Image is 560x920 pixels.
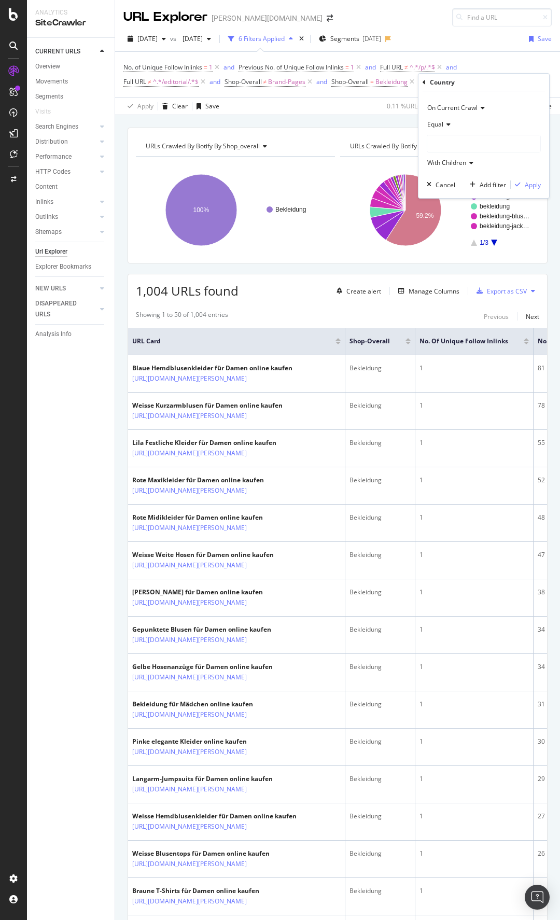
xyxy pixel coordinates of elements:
a: [URL][DOMAIN_NAME][PERSON_NAME] [132,560,247,570]
text: 59.2% [416,212,433,219]
div: A chart. [340,165,539,255]
span: URLs Crawled By Botify By damen_kategorien [350,142,482,150]
div: Bekleidung [349,849,411,858]
div: and [209,77,220,86]
div: [PERSON_NAME][DOMAIN_NAME] [212,13,323,23]
div: Bekleidung [349,476,411,485]
a: Analysis Info [35,329,107,340]
button: [DATE] [178,31,215,47]
span: Shop-Overall [349,337,390,346]
a: [URL][DOMAIN_NAME][PERSON_NAME] [132,709,247,720]
span: Full URL [380,63,403,72]
button: and [223,62,234,72]
a: [URL][DOMAIN_NAME][PERSON_NAME] [132,597,247,608]
span: 1,004 URLs found [136,282,239,299]
div: HTTP Codes [35,166,71,177]
span: ≠ [148,77,151,86]
button: and [316,77,327,87]
div: Search Engines [35,121,78,132]
span: 1 [351,60,354,75]
div: Bekleidung [349,438,411,448]
text: Bekleidung [275,206,306,213]
div: A chart. [136,165,335,255]
div: Analytics [35,8,106,17]
div: Bekleidung [349,662,411,672]
a: Content [35,182,107,192]
div: arrow-right-arrow-left [327,15,333,22]
div: DISAPPEARED URLS [35,298,88,320]
button: Previous [484,310,509,323]
div: SiteCrawler [35,17,106,29]
button: Create alert [332,283,381,299]
div: Previous [484,312,509,321]
span: Previous No. of Unique Follow Inlinks [239,63,344,72]
div: Manage Columns [409,287,459,296]
span: Equal [427,120,443,129]
div: Visits [35,106,51,117]
div: 1 [419,700,529,709]
a: HTTP Codes [35,166,97,177]
button: Cancel [423,179,455,190]
span: Bekleidung [375,75,408,89]
span: Full URL [123,77,146,86]
button: and [446,62,457,72]
div: [DATE] [362,34,381,43]
button: Save [192,98,219,115]
a: Sitemaps [35,227,97,238]
div: 1 [419,401,529,410]
div: Segments [35,91,63,102]
div: Bekleidung [349,588,411,597]
div: Bekleidung [349,700,411,709]
div: Weisse Kurzarmblusen für Damen online kaufen [132,401,292,410]
text: bekleidung-klei… [480,193,527,200]
a: Inlinks [35,197,97,207]
a: Performance [35,151,97,162]
a: Overview [35,61,107,72]
div: 1 [419,588,529,597]
a: Segments [35,91,107,102]
a: [URL][DOMAIN_NAME][PERSON_NAME] [132,821,247,832]
div: 1 [419,774,529,784]
div: 1 [419,550,529,560]
button: Apply [511,179,541,190]
a: Url Explorer [35,246,107,257]
div: Bekleidung [349,737,411,746]
div: Apply [137,102,153,110]
div: Apply [525,180,541,189]
div: Open Intercom Messenger [525,885,550,910]
span: 2025 Jul. 28th [137,34,158,43]
div: Add filter [480,180,506,189]
div: Lila Festliche Kleider für Damen online kaufen [132,438,292,448]
button: Export as CSV [472,283,527,299]
div: Bekleidung [349,812,411,821]
span: Brand-Pages [268,75,305,89]
span: URLs Crawled By Botify By shop_overall [146,142,260,150]
div: Bekleidung [349,513,411,522]
a: [URL][DOMAIN_NAME][PERSON_NAME] [132,523,247,533]
a: Explorer Bookmarks [35,261,107,272]
a: [URL][DOMAIN_NAME][PERSON_NAME] [132,859,247,869]
span: No. of Unique Follow Inlinks [123,63,202,72]
div: Analysis Info [35,329,72,340]
h4: URLs Crawled By Botify By damen_kategorien [348,138,530,155]
a: Search Engines [35,121,97,132]
text: 100% [193,206,209,214]
button: and [209,77,220,87]
div: 1 [419,438,529,448]
div: 1 [419,476,529,485]
span: With Children [427,158,466,167]
div: Next [526,312,539,321]
div: Pinke elegante Kleider online kaufen [132,737,292,746]
div: 1 [419,737,529,746]
div: Movements [35,76,68,87]
div: Showing 1 to 50 of 1,004 entries [136,310,228,323]
div: Gelbe Hosenanzüge für Damen online kaufen [132,662,292,672]
span: ^.*/editorial/.*$ [153,75,199,89]
div: and [223,63,234,72]
div: Clear [172,102,188,110]
div: Distribution [35,136,68,147]
div: Save [205,102,219,110]
button: 6 Filters Applied [224,31,297,47]
a: [URL][DOMAIN_NAME][PERSON_NAME] [132,373,247,384]
div: Rote Midikleider für Damen online kaufen [132,513,292,522]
